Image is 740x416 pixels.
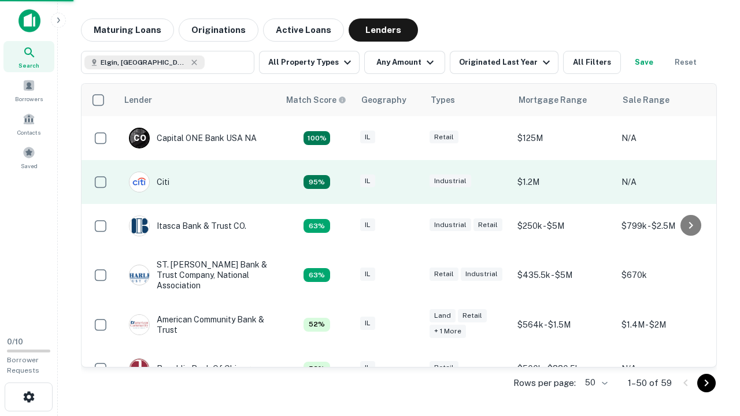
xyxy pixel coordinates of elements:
[459,55,553,69] div: Originated Last Year
[450,51,558,74] button: Originated Last Year
[461,268,502,281] div: Industrial
[364,51,445,74] button: Any Amount
[3,108,54,139] a: Contacts
[512,84,616,116] th: Mortgage Range
[424,84,512,116] th: Types
[513,376,576,390] p: Rows per page:
[129,359,149,378] img: picture
[129,128,257,148] div: Capital ONE Bank USA NA
[129,216,246,236] div: Itasca Bank & Trust CO.
[512,303,616,347] td: $564k - $1.5M
[430,218,471,232] div: Industrial
[430,268,458,281] div: Retail
[431,93,455,107] div: Types
[129,172,169,192] div: Citi
[580,374,609,391] div: 50
[117,84,279,116] th: Lender
[129,358,256,379] div: Republic Bank Of Chicago
[512,160,616,204] td: $1.2M
[286,94,346,106] div: Capitalize uses an advanced AI algorithm to match your search with the best lender. The match sco...
[354,84,424,116] th: Geography
[21,161,38,170] span: Saved
[17,128,40,137] span: Contacts
[458,309,487,322] div: Retail
[682,324,740,379] iframe: Chat Widget
[129,172,149,192] img: picture
[360,268,375,281] div: IL
[129,259,268,291] div: ST. [PERSON_NAME] Bank & Trust Company, National Association
[81,18,174,42] button: Maturing Loans
[304,362,330,376] div: Capitalize uses an advanced AI algorithm to match your search with the best lender. The match sco...
[616,84,720,116] th: Sale Range
[7,337,23,346] span: 0 / 10
[430,174,471,188] div: Industrial
[134,132,146,144] p: C O
[263,18,344,42] button: Active Loans
[304,219,330,233] div: Capitalize uses an advanced AI algorithm to match your search with the best lender. The match sco...
[512,204,616,248] td: $250k - $5M
[626,51,663,74] button: Save your search to get updates of matches that match your search criteria.
[616,160,720,204] td: N/A
[124,93,152,107] div: Lender
[349,18,418,42] button: Lenders
[360,361,375,374] div: IL
[304,131,330,145] div: Capitalize uses an advanced AI algorithm to match your search with the best lender. The match sco...
[563,51,621,74] button: All Filters
[512,116,616,160] td: $125M
[3,41,54,72] a: Search
[667,51,704,74] button: Reset
[361,93,406,107] div: Geography
[616,204,720,248] td: $799k - $2.5M
[616,116,720,160] td: N/A
[512,248,616,303] td: $435.5k - $5M
[616,248,720,303] td: $670k
[129,216,149,236] img: picture
[129,314,268,335] div: American Community Bank & Trust
[304,268,330,282] div: Capitalize uses an advanced AI algorithm to match your search with the best lender. The match sco...
[129,265,149,285] img: picture
[623,93,669,107] div: Sale Range
[512,347,616,391] td: $500k - $880.5k
[473,218,502,232] div: Retail
[15,94,43,103] span: Borrowers
[304,318,330,332] div: Capitalize uses an advanced AI algorithm to match your search with the best lender. The match sco...
[259,51,360,74] button: All Property Types
[430,361,458,374] div: Retail
[3,75,54,106] a: Borrowers
[430,309,456,322] div: Land
[697,374,716,392] button: Go to next page
[3,142,54,173] a: Saved
[129,315,149,335] img: picture
[7,356,39,374] span: Borrower Requests
[430,325,466,338] div: + 1 more
[18,9,40,32] img: capitalize-icon.png
[360,131,375,144] div: IL
[304,175,330,189] div: Capitalize uses an advanced AI algorithm to match your search with the best lender. The match sco...
[18,61,39,70] span: Search
[360,174,375,188] div: IL
[360,218,375,232] div: IL
[101,57,187,68] span: Elgin, [GEOGRAPHIC_DATA], [GEOGRAPHIC_DATA]
[616,303,720,347] td: $1.4M - $2M
[360,317,375,330] div: IL
[279,84,354,116] th: Capitalize uses an advanced AI algorithm to match your search with the best lender. The match sco...
[519,93,587,107] div: Mortgage Range
[179,18,258,42] button: Originations
[616,347,720,391] td: N/A
[286,94,344,106] h6: Match Score
[430,131,458,144] div: Retail
[628,376,672,390] p: 1–50 of 59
